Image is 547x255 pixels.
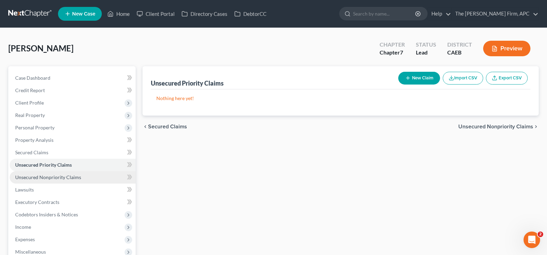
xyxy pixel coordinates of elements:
div: Chapter [380,41,405,49]
span: Case Dashboard [15,75,50,81]
div: Lead [416,49,436,57]
span: Client Profile [15,100,44,106]
a: Directory Cases [178,8,231,20]
span: Expenses [15,236,35,242]
div: District [447,41,472,49]
span: Unsecured Nonpriority Claims [458,124,533,129]
span: Income [15,224,31,230]
a: Secured Claims [10,146,136,159]
a: Export CSV [486,72,528,85]
a: Lawsuits [10,184,136,196]
span: Lawsuits [15,187,34,193]
p: Nothing here yet! [156,95,525,102]
span: Secured Claims [15,149,48,155]
div: Chapter [380,49,405,57]
a: Executory Contracts [10,196,136,208]
iframe: Intercom live chat [524,232,540,248]
span: New Case [72,11,95,17]
span: Real Property [15,112,45,118]
a: The [PERSON_NAME] Firm, APC [452,8,538,20]
button: Preview [483,41,530,56]
div: CAEB [447,49,472,57]
input: Search by name... [353,7,416,20]
span: Unsecured Nonpriority Claims [15,174,81,180]
span: Secured Claims [148,124,187,129]
a: Unsecured Nonpriority Claims [10,171,136,184]
i: chevron_left [143,124,148,129]
span: Unsecured Priority Claims [15,162,72,168]
a: Case Dashboard [10,72,136,84]
button: New Claim [398,72,440,85]
button: Unsecured Nonpriority Claims chevron_right [458,124,539,129]
i: chevron_right [533,124,539,129]
a: Help [428,8,451,20]
span: Miscellaneous [15,249,46,255]
a: Home [104,8,133,20]
button: Import CSV [443,72,483,85]
span: Executory Contracts [15,199,59,205]
span: Codebtors Insiders & Notices [15,212,78,217]
div: Status [416,41,436,49]
button: chevron_left Secured Claims [143,124,187,129]
span: 2 [538,232,543,237]
a: Client Portal [133,8,178,20]
a: Credit Report [10,84,136,97]
a: DebtorCC [231,8,270,20]
span: 7 [400,49,403,56]
a: Unsecured Priority Claims [10,159,136,171]
span: Personal Property [15,125,55,130]
a: Property Analysis [10,134,136,146]
span: Property Analysis [15,137,53,143]
span: [PERSON_NAME] [8,43,74,53]
span: Credit Report [15,87,45,93]
div: Unsecured Priority Claims [151,79,224,87]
